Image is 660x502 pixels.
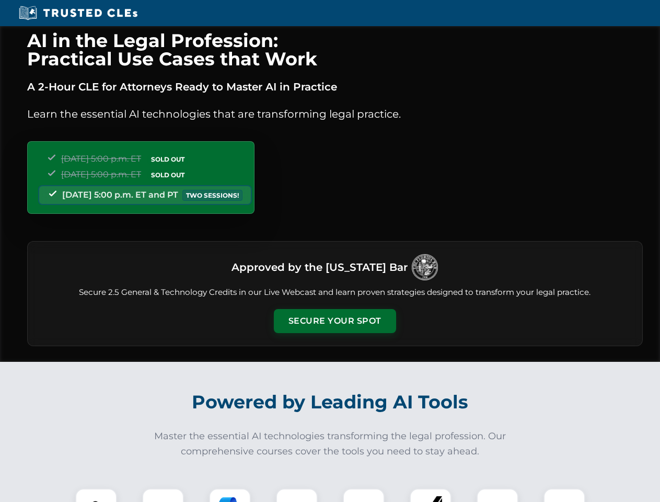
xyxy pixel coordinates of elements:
h3: Approved by the [US_STATE] Bar [231,258,408,277]
p: Secure 2.5 General & Technology Credits in our Live Webcast and learn proven strategies designed ... [40,287,630,299]
h2: Powered by Leading AI Tools [41,384,620,420]
p: Learn the essential AI technologies that are transforming legal practice. [27,106,643,122]
span: [DATE] 5:00 p.m. ET [61,154,141,164]
h1: AI in the Legal Profession: Practical Use Cases that Work [27,31,643,68]
span: [DATE] 5:00 p.m. ET [61,169,141,179]
img: Trusted CLEs [16,5,141,21]
button: Secure Your Spot [274,309,396,333]
p: A 2-Hour CLE for Attorneys Ready to Master AI in Practice [27,78,643,95]
p: Master the essential AI technologies transforming the legal profession. Our comprehensive courses... [147,429,513,459]
span: SOLD OUT [147,169,188,180]
span: SOLD OUT [147,154,188,165]
img: Logo [412,254,438,280]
